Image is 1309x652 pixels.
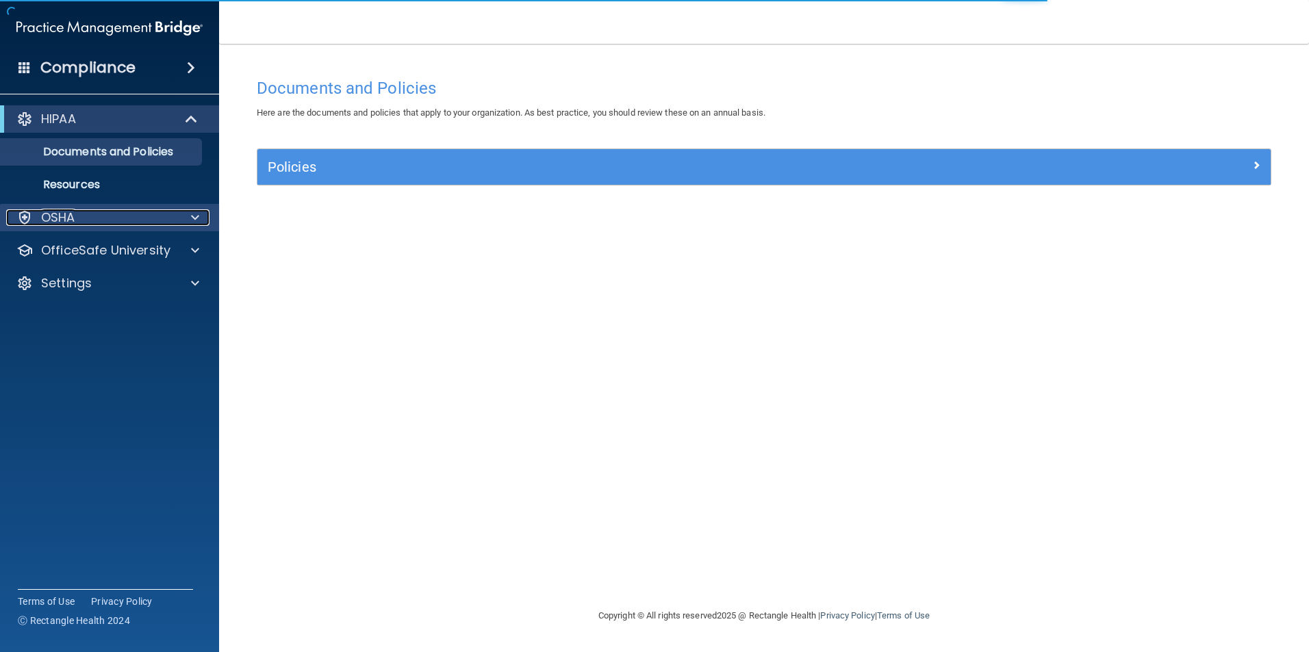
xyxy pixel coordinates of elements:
[41,111,76,127] p: HIPAA
[16,242,199,259] a: OfficeSafe University
[268,156,1260,178] a: Policies
[257,79,1271,97] h4: Documents and Policies
[820,610,874,621] a: Privacy Policy
[41,275,92,291] p: Settings
[16,111,199,127] a: HIPAA
[91,595,153,608] a: Privacy Policy
[16,275,199,291] a: Settings
[257,107,765,118] span: Here are the documents and policies that apply to your organization. As best practice, you should...
[18,614,130,627] span: Ⓒ Rectangle Health 2024
[18,595,75,608] a: Terms of Use
[9,145,196,159] p: Documents and Policies
[16,209,199,226] a: OSHA
[877,610,930,621] a: Terms of Use
[268,159,1007,174] h5: Policies
[41,209,75,226] p: OSHA
[9,178,196,192] p: Resources
[41,242,170,259] p: OfficeSafe University
[514,594,1014,638] div: Copyright © All rights reserved 2025 @ Rectangle Health | |
[40,58,136,77] h4: Compliance
[16,14,203,42] img: PMB logo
